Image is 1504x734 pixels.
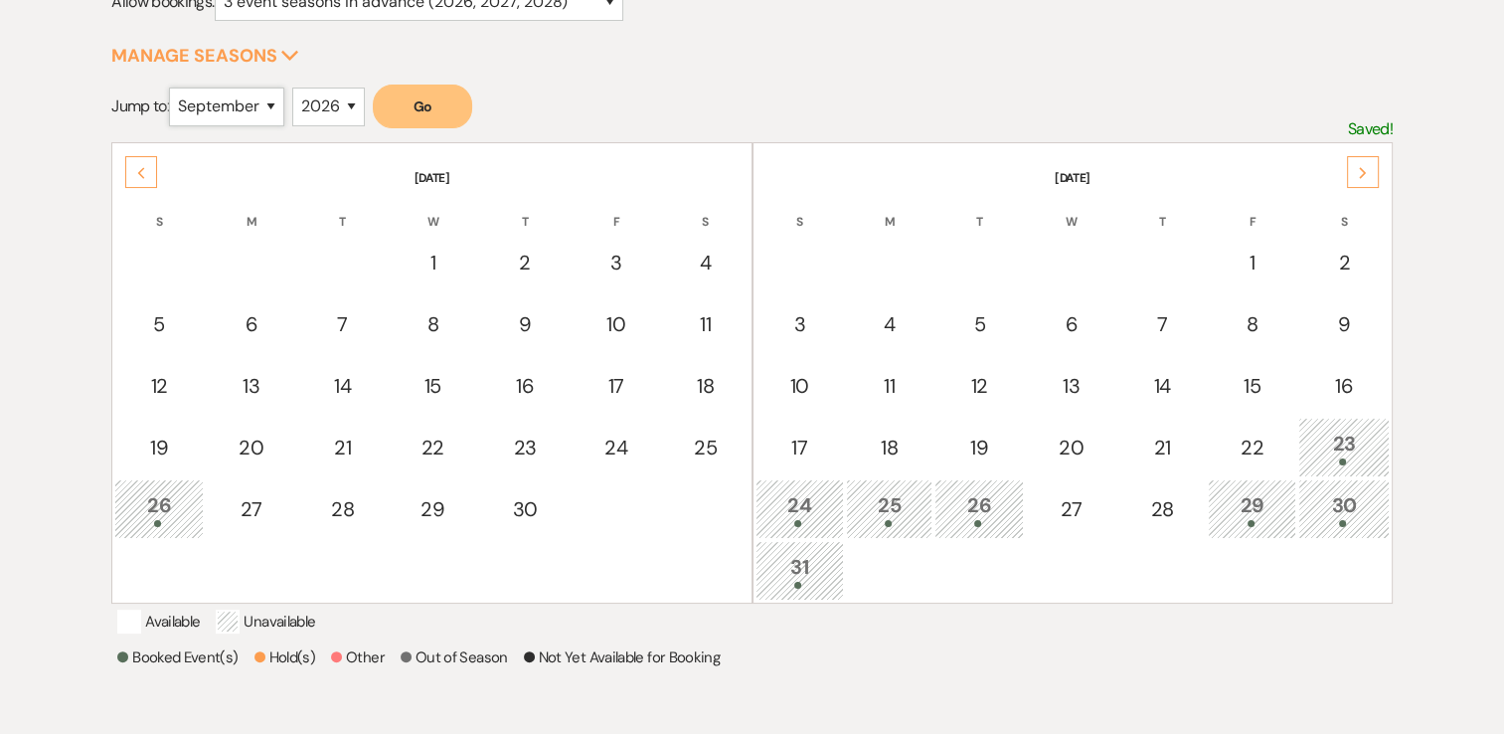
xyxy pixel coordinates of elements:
div: 26 [945,490,1012,527]
div: 1 [1219,248,1285,277]
div: 1 [399,248,466,277]
th: F [1208,189,1296,231]
div: 3 [584,248,649,277]
th: [DATE] [755,145,1390,187]
div: 16 [1309,371,1379,401]
div: 10 [766,371,833,401]
div: 19 [945,433,1012,462]
div: 9 [1309,309,1379,339]
div: 12 [945,371,1012,401]
th: T [934,189,1023,231]
div: 5 [945,309,1012,339]
div: 26 [125,490,193,527]
div: 28 [310,494,376,524]
div: 9 [490,309,560,339]
p: Not Yet Available for Booking [524,645,720,669]
div: 15 [1219,371,1285,401]
th: S [662,189,750,231]
div: 3 [766,309,833,339]
p: Unavailable [216,610,315,634]
th: S [1298,189,1390,231]
th: T [299,189,387,231]
th: M [206,189,297,231]
th: W [1026,189,1116,231]
div: 17 [584,371,649,401]
div: 4 [857,309,922,339]
div: 28 [1129,494,1195,524]
div: 21 [310,433,376,462]
div: 30 [1309,490,1379,527]
div: 23 [1309,429,1379,465]
div: 20 [1037,433,1105,462]
div: 7 [1129,309,1195,339]
p: Hold(s) [254,645,316,669]
p: Saved! [1348,116,1393,142]
div: 25 [857,490,922,527]
th: [DATE] [114,145,749,187]
div: 14 [1129,371,1195,401]
div: 22 [399,433,466,462]
div: 5 [125,309,193,339]
div: 13 [1037,371,1105,401]
div: 7 [310,309,376,339]
th: M [846,189,933,231]
div: 31 [766,552,833,589]
p: Out of Season [401,645,508,669]
div: 24 [584,433,649,462]
div: 8 [1219,309,1285,339]
th: W [388,189,477,231]
div: 18 [673,371,739,401]
th: T [479,189,571,231]
div: 2 [490,248,560,277]
div: 6 [1037,309,1105,339]
div: 30 [490,494,560,524]
div: 22 [1219,433,1285,462]
div: 6 [217,309,286,339]
div: 8 [399,309,466,339]
div: 20 [217,433,286,462]
th: F [573,189,660,231]
div: 19 [125,433,193,462]
div: 25 [673,433,739,462]
div: 18 [857,433,922,462]
th: T [1118,189,1206,231]
span: Jump to: [111,95,169,116]
div: 10 [584,309,649,339]
div: 23 [490,433,560,462]
div: 27 [217,494,286,524]
th: S [114,189,204,231]
button: Go [373,85,472,128]
p: Other [331,645,385,669]
div: 16 [490,371,560,401]
div: 24 [766,490,833,527]
button: Manage Seasons [111,47,299,65]
p: Booked Event(s) [117,645,238,669]
div: 2 [1309,248,1379,277]
th: S [755,189,844,231]
div: 4 [673,248,739,277]
div: 14 [310,371,376,401]
div: 11 [673,309,739,339]
p: Available [117,610,200,634]
div: 11 [857,371,922,401]
div: 17 [766,433,833,462]
div: 29 [399,494,466,524]
div: 12 [125,371,193,401]
div: 21 [1129,433,1195,462]
div: 29 [1219,490,1285,527]
div: 15 [399,371,466,401]
div: 27 [1037,494,1105,524]
div: 13 [217,371,286,401]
